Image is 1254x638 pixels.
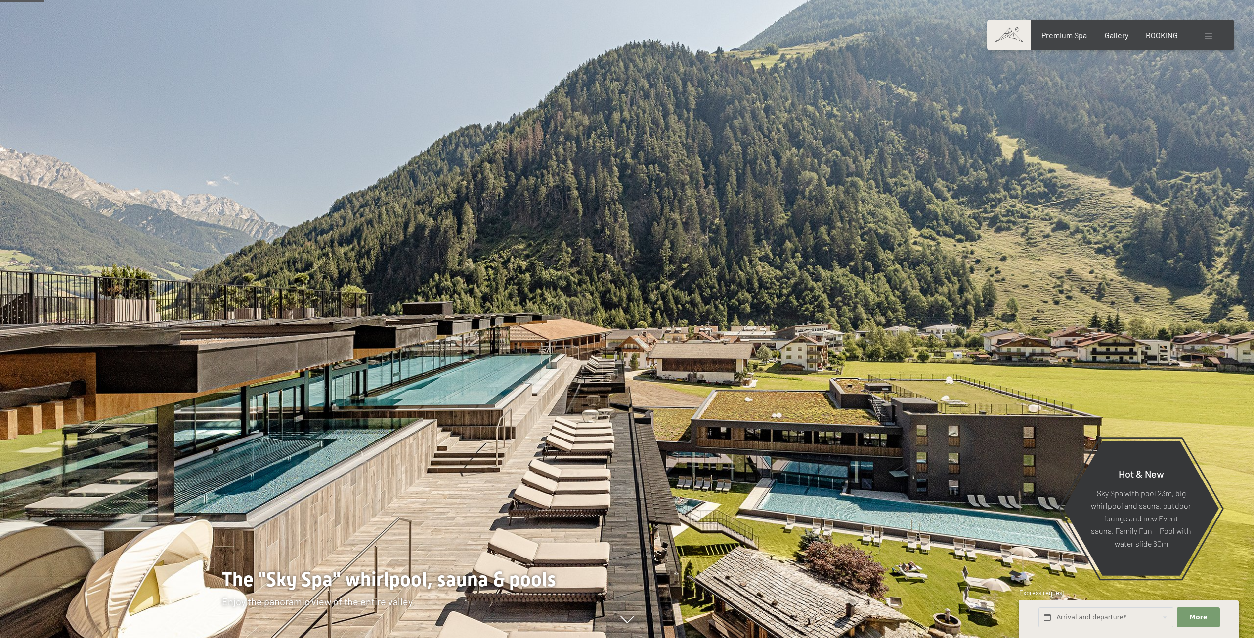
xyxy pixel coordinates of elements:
a: Hot & New Sky Spa with pool 23m, big whirlpool and sauna, outdoor lounge and new Event sauna, Fam... [1063,440,1219,576]
span: Express request [1019,589,1065,597]
button: More [1177,607,1219,628]
a: BOOKING [1146,30,1178,40]
p: Sky Spa with pool 23m, big whirlpool and sauna, outdoor lounge and new Event sauna, Family Fun - ... [1087,486,1195,550]
span: More [1190,613,1208,622]
a: Gallery [1105,30,1128,40]
span: Hot & New [1119,467,1164,479]
a: Premium Spa [1041,30,1087,40]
